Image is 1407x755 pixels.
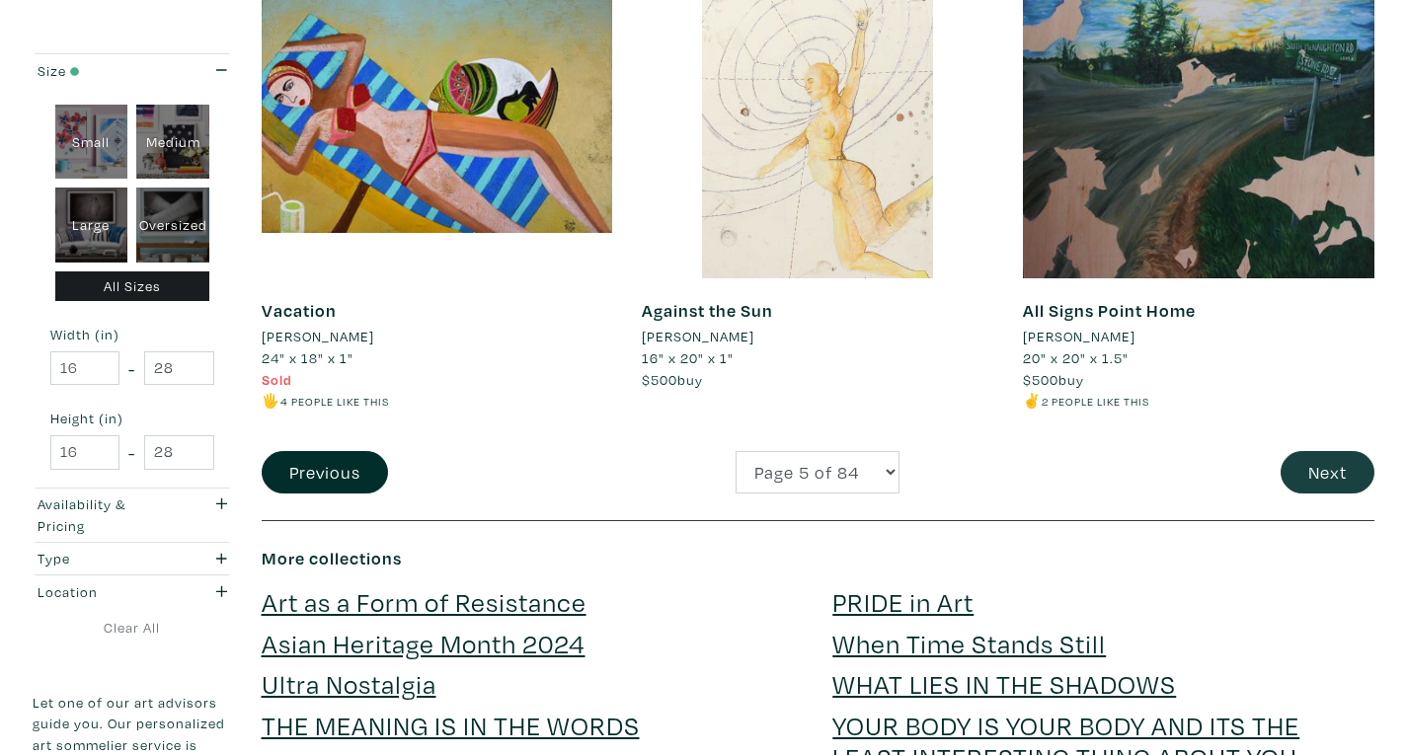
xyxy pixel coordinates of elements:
button: Size [33,54,232,87]
a: Asian Heritage Month 2024 [262,626,586,660]
button: Location [33,575,232,608]
a: [PERSON_NAME] [642,326,993,347]
span: buy [642,370,703,389]
span: 24" x 18" x 1" [262,348,353,367]
span: $500 [642,370,677,389]
a: Clear All [33,617,232,639]
a: Against the Sun [642,299,773,322]
li: [PERSON_NAME] [642,326,754,347]
small: 2 people like this [1042,394,1149,409]
div: Small [55,105,128,180]
small: Height (in) [50,412,214,425]
li: [PERSON_NAME] [1023,326,1135,347]
a: [PERSON_NAME] [262,326,613,347]
div: Location [38,581,173,603]
a: [PERSON_NAME] [1023,326,1374,347]
span: $500 [1023,370,1058,389]
button: Type [33,543,232,575]
a: Art as a Form of Resistance [262,584,586,619]
span: 16" x 20" x 1" [642,348,734,367]
div: Size [38,60,173,82]
small: Width (in) [50,328,214,341]
span: 20" x 20" x 1.5" [1023,348,1129,367]
div: Availability & Pricing [38,493,173,536]
a: THE MEANING IS IN THE WORDS [262,708,640,742]
li: ✌️ [1023,390,1374,412]
span: Sold [262,370,292,389]
h6: More collections [262,548,1375,569]
li: [PERSON_NAME] [262,326,374,347]
span: buy [1023,370,1084,389]
div: Type [38,548,173,569]
div: Large [55,188,128,263]
small: 4 people like this [280,394,389,409]
div: Medium [136,105,209,180]
span: - [128,439,135,466]
button: Availability & Pricing [33,489,232,542]
div: Oversized [136,188,209,263]
a: WHAT LIES IN THE SHADOWS [832,666,1176,701]
a: When Time Stands Still [832,626,1106,660]
li: 🖐️ [262,390,613,412]
span: - [128,355,135,382]
div: All Sizes [55,271,210,302]
a: Vacation [262,299,337,322]
button: Next [1281,451,1374,493]
a: PRIDE in Art [832,584,974,619]
a: Ultra Nostalgia [262,666,436,701]
a: All Signs Point Home [1023,299,1196,322]
button: Previous [262,451,388,493]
